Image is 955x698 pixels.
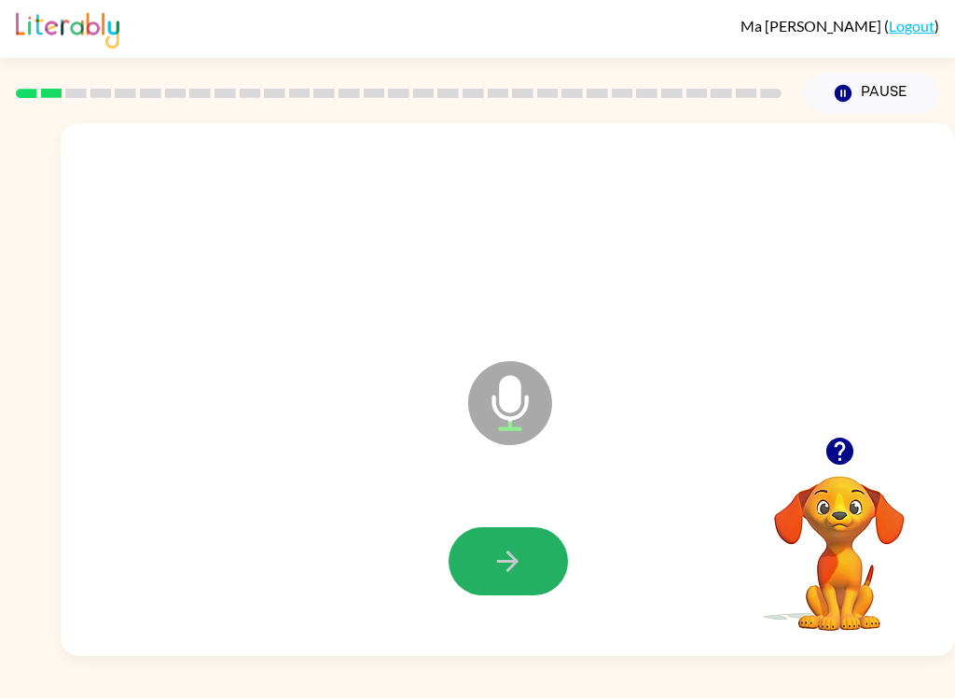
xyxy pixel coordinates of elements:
button: Pause [804,72,939,115]
div: ( ) [740,17,939,35]
a: Logout [889,17,934,35]
video: Your browser must support playing .mp4 files to use Literably. Please try using another browser. [746,447,933,634]
img: Literably [16,7,119,49]
span: Ma [PERSON_NAME] [740,17,884,35]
